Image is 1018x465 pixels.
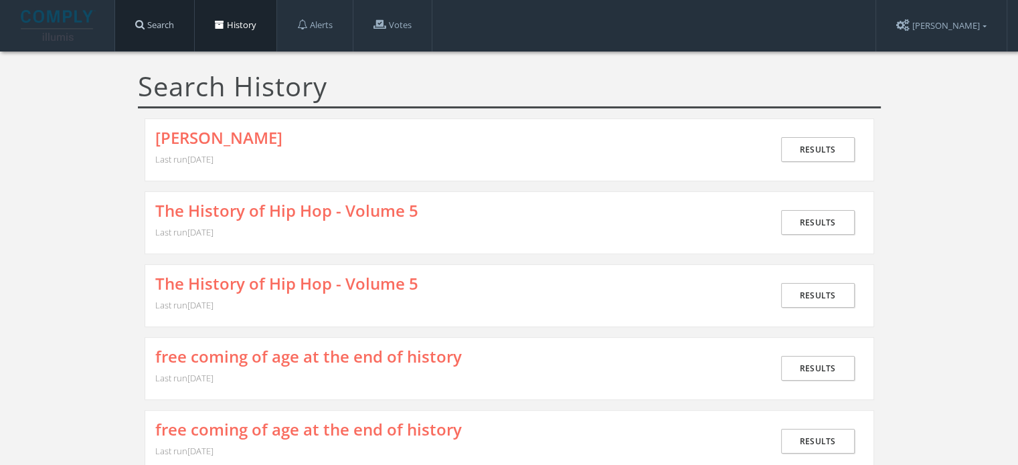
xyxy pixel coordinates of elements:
[155,299,214,311] span: Last run [DATE]
[155,275,418,292] a: The History of Hip Hop - Volume 5
[21,10,96,41] img: illumis
[155,153,214,165] span: Last run [DATE]
[781,283,855,308] a: Results
[781,137,855,162] a: Results
[138,72,881,108] h1: Search History
[155,129,282,147] a: [PERSON_NAME]
[155,372,214,384] span: Last run [DATE]
[155,445,214,457] span: Last run [DATE]
[155,202,418,219] a: The History of Hip Hop - Volume 5
[155,421,462,438] a: free coming of age at the end of history
[781,429,855,454] a: Results
[155,348,462,365] a: free coming of age at the end of history
[781,210,855,235] a: Results
[781,356,855,381] a: Results
[155,226,214,238] span: Last run [DATE]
